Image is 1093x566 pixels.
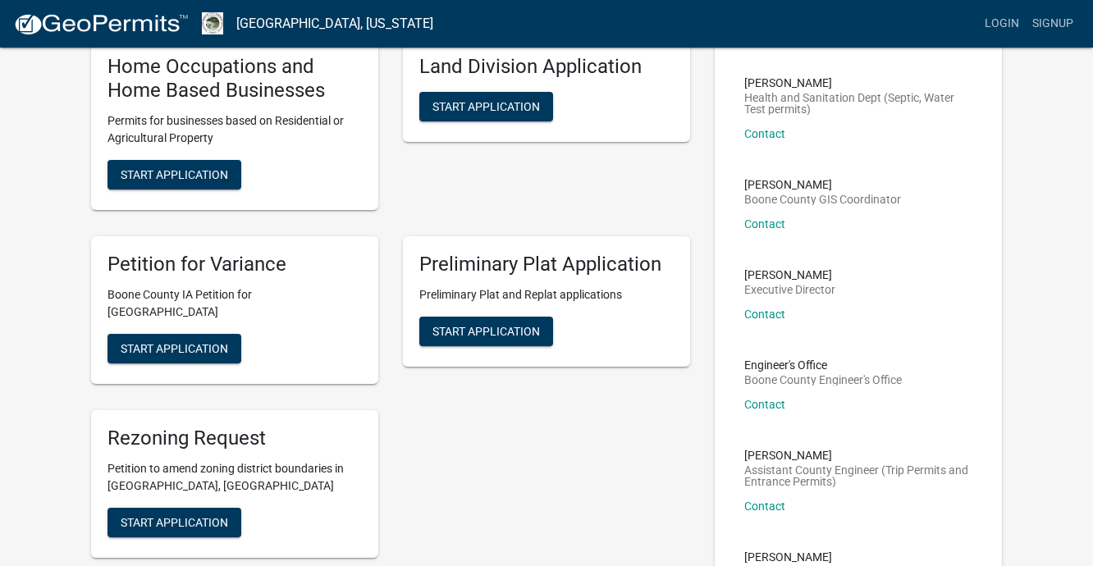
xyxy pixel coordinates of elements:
[744,92,972,115] p: Health and Sanitation Dept (Septic, Water Test permits)
[419,55,674,79] h5: Land Division Application
[744,374,902,386] p: Boone County Engineer's Office
[419,92,553,121] button: Start Application
[978,8,1026,39] a: Login
[236,10,433,38] a: [GEOGRAPHIC_DATA], [US_STATE]
[419,253,674,276] h5: Preliminary Plat Application
[744,450,972,461] p: [PERSON_NAME]
[1026,8,1080,39] a: Signup
[744,500,785,513] a: Contact
[107,253,362,276] h5: Petition for Variance
[107,55,362,103] h5: Home Occupations and Home Based Businesses
[121,167,228,180] span: Start Application
[419,317,553,346] button: Start Application
[744,308,785,321] a: Contact
[419,286,674,304] p: Preliminary Plat and Replat applications
[744,127,785,140] a: Contact
[202,12,223,34] img: Boone County, Iowa
[107,427,362,450] h5: Rezoning Request
[744,359,902,371] p: Engineer's Office
[121,515,228,528] span: Start Application
[121,341,228,354] span: Start Application
[744,284,835,295] p: Executive Director
[107,112,362,147] p: Permits for businesses based on Residential or Agricultural Property
[107,460,362,495] p: Petition to amend zoning district boundaries in [GEOGRAPHIC_DATA], [GEOGRAPHIC_DATA]
[744,269,835,281] p: [PERSON_NAME]
[432,100,540,113] span: Start Application
[107,160,241,189] button: Start Application
[744,179,901,190] p: [PERSON_NAME]
[107,334,241,363] button: Start Application
[107,508,241,537] button: Start Application
[744,194,901,205] p: Boone County GIS Coordinator
[744,77,972,89] p: [PERSON_NAME]
[744,464,972,487] p: Assistant County Engineer (Trip Permits and Entrance Permits)
[744,398,785,411] a: Contact
[744,217,785,231] a: Contact
[744,551,966,563] p: [PERSON_NAME]
[107,286,362,321] p: Boone County IA Petition for [GEOGRAPHIC_DATA]
[432,324,540,337] span: Start Application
